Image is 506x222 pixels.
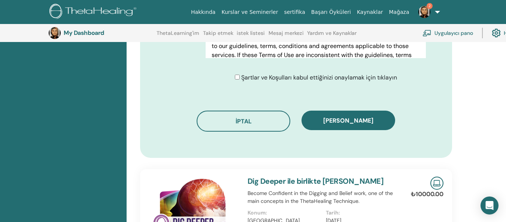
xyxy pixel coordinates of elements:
[323,117,373,124] span: [PERSON_NAME]
[197,111,290,132] button: İptal
[430,177,443,190] img: Live Online Seminar
[422,25,473,41] a: Uygulayıcı pano
[302,111,395,130] button: [PERSON_NAME]
[157,30,199,42] a: ThetaLearning'im
[411,190,443,199] p: ₺10000.00
[64,29,139,36] h3: My Dashboard
[492,27,501,39] img: cog.svg
[354,5,386,19] a: Kaynaklar
[422,30,431,36] img: chalkboard-teacher.svg
[49,4,139,21] img: logo.png
[308,5,354,19] a: Başarı Öyküleri
[307,30,357,42] a: Yardım ve Kaynaklar
[386,5,412,19] a: Mağaza
[427,3,433,9] span: 2
[248,189,405,205] p: Become Confident in the Digging and Belief work, one of the main concepts in the ThetaHealing Tec...
[418,6,430,18] img: default.jpg
[236,117,252,125] span: İptal
[203,30,233,42] a: Takip etmek
[241,73,397,81] span: Şartlar ve Koşulları kabul ettiğinizi onaylamak için tıklayın
[248,209,322,217] p: Konum:
[218,5,281,19] a: Kurslar ve Seminerler
[188,5,219,19] a: Hakkında
[326,209,400,217] p: Tarih:
[281,5,308,19] a: sertifika
[248,176,384,186] a: Dig Deeper ile birlikte [PERSON_NAME]
[269,30,304,42] a: Mesaj merkezi
[49,27,61,39] img: default.jpg
[237,30,265,42] a: istek listesi
[481,196,499,214] div: Open Intercom Messenger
